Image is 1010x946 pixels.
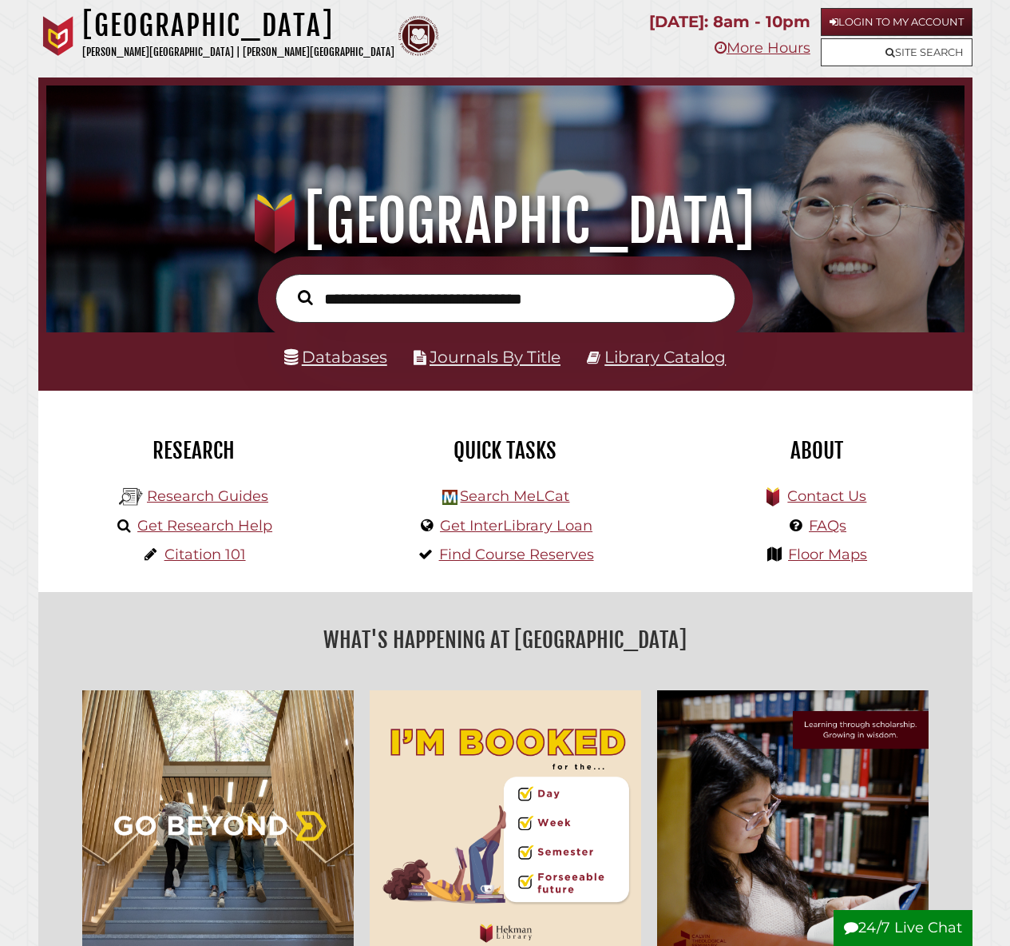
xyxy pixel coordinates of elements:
[715,39,810,57] a: More Hours
[604,347,726,367] a: Library Catalog
[809,517,846,535] a: FAQs
[442,490,457,505] img: Hekman Library Logo
[398,16,438,56] img: Calvin Theological Seminary
[460,487,569,505] a: Search MeLCat
[430,347,560,367] a: Journals By Title
[298,289,313,305] i: Search
[440,517,592,535] a: Get InterLibrary Loan
[82,43,394,62] p: [PERSON_NAME][GEOGRAPHIC_DATA] | [PERSON_NAME][GEOGRAPHIC_DATA]
[821,38,972,66] a: Site Search
[147,487,268,505] a: Research Guides
[787,487,866,505] a: Contact Us
[50,622,960,658] h2: What's Happening at [GEOGRAPHIC_DATA]
[61,186,949,256] h1: [GEOGRAPHIC_DATA]
[164,546,246,563] a: Citation 101
[362,437,649,464] h2: Quick Tasks
[649,8,810,36] p: [DATE]: 8am - 10pm
[439,546,594,563] a: Find Course Reserves
[82,8,394,43] h1: [GEOGRAPHIC_DATA]
[290,286,321,309] button: Search
[38,16,78,56] img: Calvin University
[284,347,387,367] a: Databases
[137,517,272,535] a: Get Research Help
[788,546,867,563] a: Floor Maps
[119,485,143,509] img: Hekman Library Logo
[821,8,972,36] a: Login to My Account
[50,437,338,464] h2: Research
[673,437,960,464] h2: About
